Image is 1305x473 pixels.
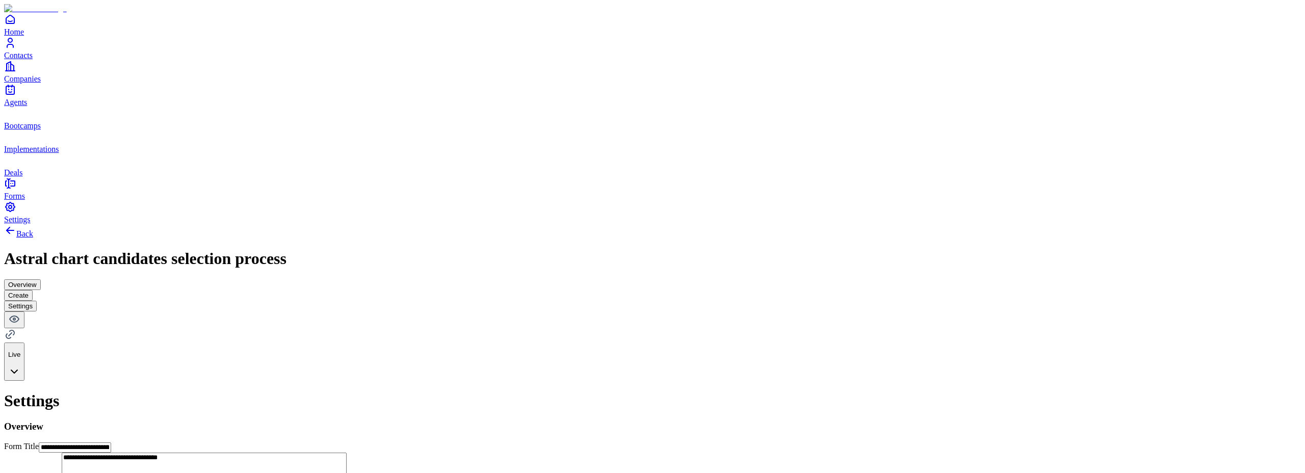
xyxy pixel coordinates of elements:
h1: Settings [4,391,1301,410]
h3: Overview [4,421,1301,432]
span: Forms [4,192,25,200]
button: Overview [4,279,41,290]
span: Agents [4,98,27,107]
a: Settings [4,201,1301,224]
a: deals [4,154,1301,177]
a: Back [4,229,33,238]
span: Bootcamps [4,121,41,130]
label: Form Title [4,442,39,451]
span: Settings [4,215,31,224]
a: Forms [4,177,1301,200]
span: Companies [4,74,41,83]
button: Create [4,290,33,301]
span: Contacts [4,51,33,60]
a: bootcamps [4,107,1301,130]
a: implementations [4,130,1301,153]
span: Home [4,28,24,36]
a: Agents [4,84,1301,107]
a: Contacts [4,37,1301,60]
img: Item Brain Logo [4,4,67,13]
button: Settings [4,301,37,311]
a: Companies [4,60,1301,83]
a: Home [4,13,1301,36]
span: Deals [4,168,22,177]
h1: Astral chart candidates selection process [4,249,1301,268]
span: Implementations [4,145,59,153]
